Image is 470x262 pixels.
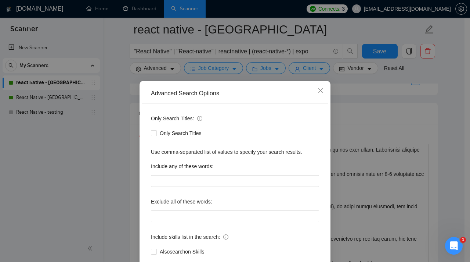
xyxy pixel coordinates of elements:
[460,237,466,243] span: 1
[223,234,228,240] span: info-circle
[157,129,205,137] span: Only Search Titles
[318,88,323,93] span: close
[151,196,212,208] label: Exclude all of these words:
[151,160,213,172] label: Include any of these words:
[151,114,202,123] span: Only Search Titles:
[197,116,202,121] span: info-circle
[157,248,207,256] span: Also search on Skills
[151,148,319,156] div: Use comma-separated list of values to specify your search results.
[445,237,463,255] iframe: Intercom live chat
[151,233,228,241] span: Include skills list in the search:
[311,81,330,101] button: Close
[151,89,319,98] div: Advanced Search Options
